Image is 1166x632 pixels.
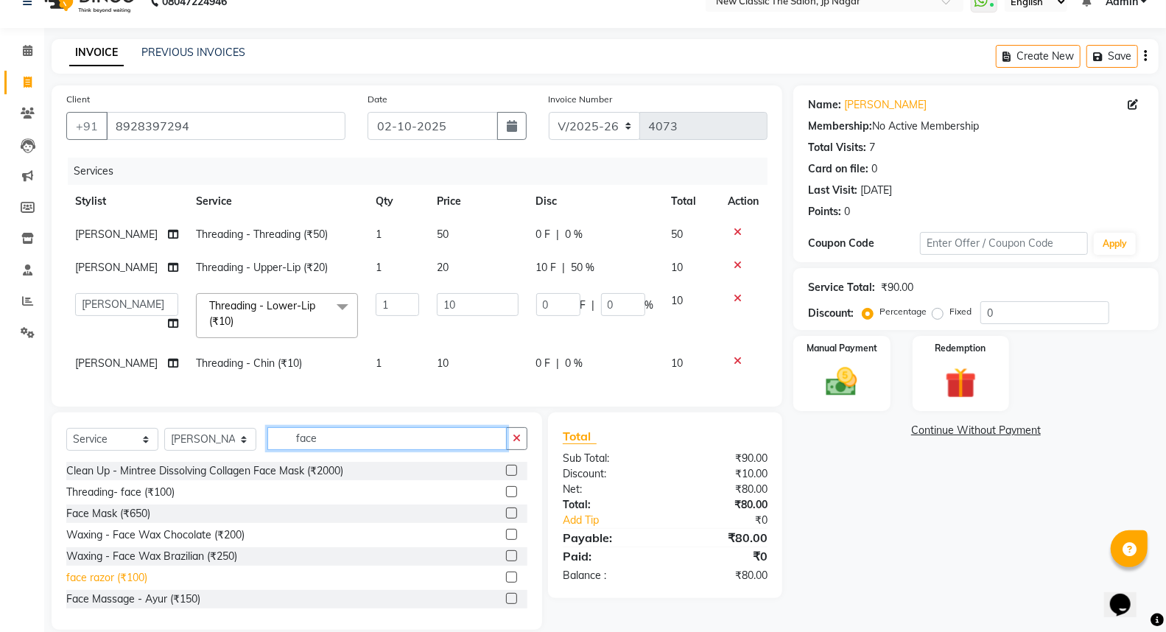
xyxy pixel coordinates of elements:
[367,185,428,218] th: Qty
[552,466,665,482] div: Discount:
[196,228,328,241] span: Threading - Threading (₹50)
[69,40,124,66] a: INVOICE
[196,261,328,274] span: Threading - Upper-Lip (₹20)
[552,497,665,513] div: Total:
[66,185,187,218] th: Stylist
[665,466,779,482] div: ₹10.00
[66,485,175,500] div: Threading- face (₹100)
[187,185,367,218] th: Service
[376,357,382,370] span: 1
[75,357,158,370] span: [PERSON_NAME]
[949,305,972,318] label: Fixed
[808,183,857,198] div: Last Visit:
[66,549,237,564] div: Waxing - Face Wax Brazilian (₹250)
[808,280,875,295] div: Service Total:
[665,568,779,583] div: ₹80.00
[807,342,877,355] label: Manual Payment
[665,497,779,513] div: ₹80.00
[557,356,560,371] span: |
[1094,233,1136,255] button: Apply
[719,185,768,218] th: Action
[536,356,551,371] span: 0 F
[808,204,841,220] div: Points:
[796,423,1156,438] a: Continue Without Payment
[672,261,684,274] span: 10
[66,112,108,140] button: +91
[580,298,586,313] span: F
[808,306,854,321] div: Discount:
[437,228,449,241] span: 50
[844,204,850,220] div: 0
[552,568,665,583] div: Balance :
[376,228,382,241] span: 1
[808,236,920,251] div: Coupon Code
[233,315,240,328] a: x
[665,482,779,497] div: ₹80.00
[665,451,779,466] div: ₹90.00
[871,161,877,177] div: 0
[566,356,583,371] span: 0 %
[552,547,665,565] div: Paid:
[557,227,560,242] span: |
[549,93,613,106] label: Invoice Number
[566,227,583,242] span: 0 %
[66,570,147,586] div: face razor (₹100)
[672,357,684,370] span: 10
[996,45,1081,68] button: Create New
[66,463,343,479] div: Clean Up - Mintree Dissolving Collagen Face Mask (₹2000)
[66,93,90,106] label: Client
[860,183,892,198] div: [DATE]
[808,140,866,155] div: Total Visits:
[808,161,868,177] div: Card on file:
[645,298,654,313] span: %
[428,185,527,218] th: Price
[368,93,387,106] label: Date
[437,261,449,274] span: 20
[552,482,665,497] div: Net:
[935,342,986,355] label: Redemption
[1104,573,1151,617] iframe: chat widget
[816,364,867,400] img: _cash.svg
[844,97,927,113] a: [PERSON_NAME]
[106,112,345,140] input: Search by Name/Mobile/Email/Code
[920,232,1088,255] input: Enter Offer / Coupon Code
[552,513,684,528] a: Add Tip
[684,513,779,528] div: ₹0
[563,260,566,275] span: |
[376,261,382,274] span: 1
[808,97,841,113] div: Name:
[808,119,1144,134] div: No Active Membership
[267,427,507,450] input: Search or Scan
[563,429,597,444] span: Total
[209,299,315,328] span: Threading - Lower-Lip (₹10)
[935,364,986,402] img: _gift.svg
[869,140,875,155] div: 7
[592,298,595,313] span: |
[552,451,665,466] div: Sub Total:
[75,228,158,241] span: [PERSON_NAME]
[665,547,779,565] div: ₹0
[66,506,150,522] div: Face Mask (₹650)
[879,305,927,318] label: Percentage
[536,227,551,242] span: 0 F
[663,185,719,218] th: Total
[672,294,684,307] span: 10
[141,46,245,59] a: PREVIOUS INVOICES
[665,529,779,547] div: ₹80.00
[536,260,557,275] span: 10 F
[572,260,595,275] span: 50 %
[68,158,779,185] div: Services
[881,280,913,295] div: ₹90.00
[66,527,245,543] div: Waxing - Face Wax Chocolate (₹200)
[66,591,200,607] div: Face Massage - Ayur (₹150)
[75,261,158,274] span: [PERSON_NAME]
[1086,45,1138,68] button: Save
[672,228,684,241] span: 50
[552,529,665,547] div: Payable:
[808,119,872,134] div: Membership:
[196,357,302,370] span: Threading - Chin (₹10)
[437,357,449,370] span: 10
[527,185,663,218] th: Disc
